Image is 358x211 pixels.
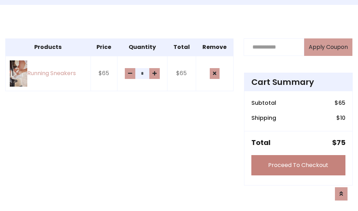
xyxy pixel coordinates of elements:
[336,115,345,121] h6: $
[196,38,233,56] th: Remove
[251,155,345,175] a: Proceed To Checkout
[6,38,91,56] th: Products
[251,100,276,106] h6: Subtotal
[251,77,345,87] h4: Cart Summary
[337,138,345,147] span: 75
[167,38,196,56] th: Total
[332,138,345,147] h5: $
[167,56,196,91] td: $65
[91,38,117,56] th: Price
[335,100,345,106] h6: $
[251,138,271,147] h5: Total
[117,38,167,56] th: Quantity
[340,114,345,122] span: 10
[91,56,117,91] td: $65
[251,115,276,121] h6: Shipping
[338,99,345,107] span: 65
[304,38,352,56] button: Apply Coupon
[10,60,86,87] a: Running Sneakers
